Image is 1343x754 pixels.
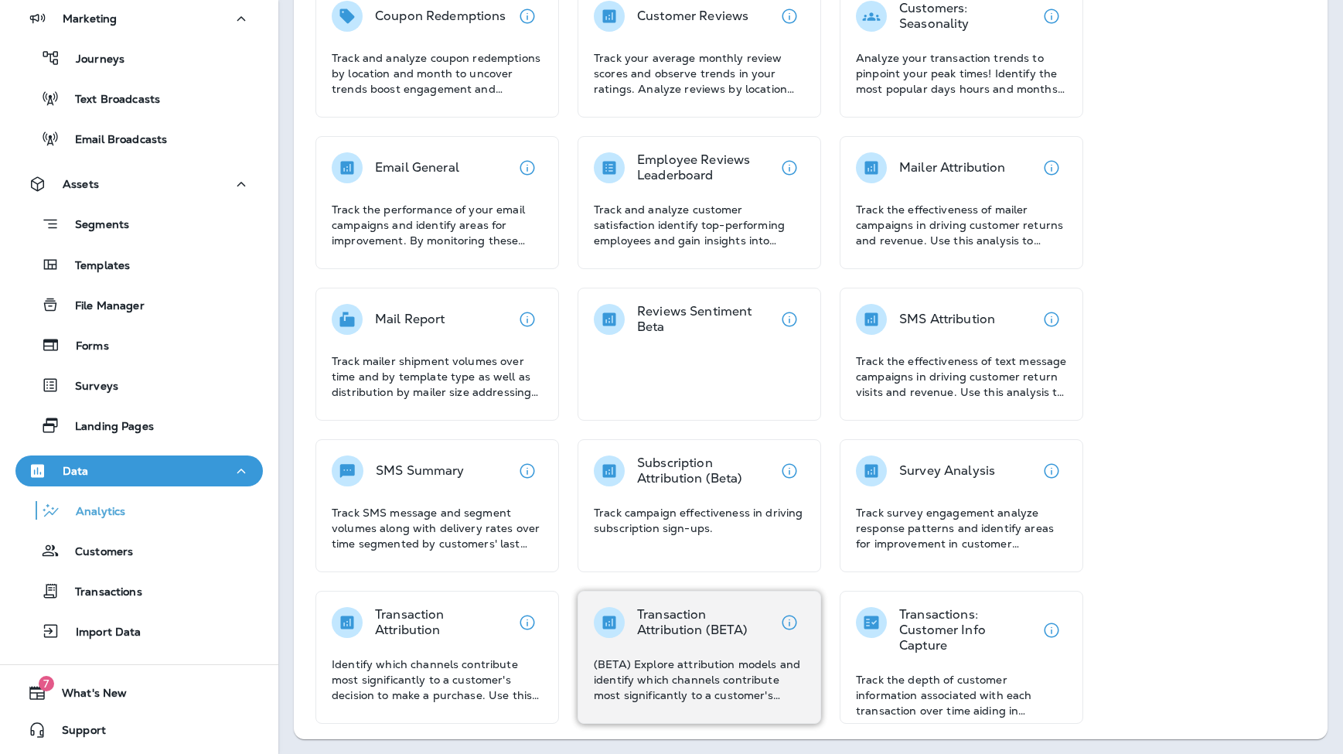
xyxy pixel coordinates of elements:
p: Survey Analysis [899,463,995,479]
p: SMS Attribution [899,312,995,327]
p: Track the performance of your email campaigns and identify areas for improvement. By monitoring t... [332,202,543,248]
p: Transactions: Customer Info Capture [899,607,1036,653]
button: Email Broadcasts [15,122,263,155]
p: Assets [63,178,99,190]
button: Data [15,455,263,486]
button: Marketing [15,3,263,34]
button: Transactions [15,575,263,607]
p: Import Data [60,626,141,640]
p: Data [63,465,89,477]
p: Segments [60,218,129,234]
button: Support [15,715,263,745]
p: Transactions [60,585,142,600]
p: Transaction Attribution (BETA) [637,607,774,638]
button: 7What's New [15,677,263,708]
p: Customers: Seasonality [899,1,1036,32]
p: Employee Reviews Leaderboard [637,152,774,183]
button: View details [512,152,543,183]
p: Text Broadcasts [60,93,160,107]
button: Landing Pages [15,409,263,442]
span: What's New [46,687,127,705]
button: View details [1036,152,1067,183]
p: Customers [60,545,133,560]
p: Mail Report [375,312,445,327]
button: Forms [15,329,263,361]
p: Track survey engagement analyze response patterns and identify areas for improvement in customer ... [856,505,1067,551]
button: Journeys [15,42,263,74]
button: Surveys [15,369,263,401]
button: View details [512,607,543,638]
p: Track the effectiveness of text message campaigns in driving customer return visits and revenue. ... [856,353,1067,400]
p: Track SMS message and segment volumes along with delivery rates over time segmented by customers'... [332,505,543,551]
p: Coupon Redemptions [375,9,506,24]
p: Marketing [63,12,117,25]
button: Text Broadcasts [15,82,263,114]
button: View details [1036,1,1067,32]
button: View details [774,304,805,335]
p: Forms [60,339,109,354]
button: Analytics [15,494,263,527]
button: View details [1036,304,1067,335]
p: Analyze your transaction trends to pinpoint your peak times! Identify the most popular days hours... [856,50,1067,97]
p: Track and analyze customer satisfaction identify top-performing employees and gain insights into ... [594,202,805,248]
p: Email Broadcasts [60,133,167,148]
button: View details [774,1,805,32]
button: View details [512,1,543,32]
span: Support [46,724,106,742]
span: 7 [39,676,54,691]
button: View details [774,152,805,183]
p: File Manager [60,299,145,314]
p: Landing Pages [60,420,154,435]
p: Mailer Attribution [899,160,1006,176]
p: (BETA) Explore attribution models and identify which channels contribute most significantly to a ... [594,657,805,703]
p: Track the depth of customer information associated with each transaction over time aiding in asse... [856,672,1067,718]
button: Templates [15,248,263,281]
p: Identify which channels contribute most significantly to a customer's decision to make a purchase... [332,657,543,703]
button: Assets [15,169,263,200]
p: Track campaign effectiveness in driving subscription sign-ups. [594,505,805,536]
p: SMS Summary [376,463,465,479]
button: Import Data [15,615,263,647]
p: Track your average monthly review scores and observe trends in your ratings. Analyze reviews by l... [594,50,805,97]
button: View details [512,455,543,486]
p: Track mailer shipment volumes over time and by template type as well as distribution by mailer si... [332,353,543,400]
button: Customers [15,534,263,567]
button: View details [774,607,805,638]
p: Track and analyze coupon redemptions by location and month to uncover trends boost engagement and... [332,50,543,97]
button: View details [512,304,543,335]
p: Reviews Sentiment Beta [637,304,774,335]
p: Templates [60,259,130,274]
button: View details [774,455,805,486]
button: View details [1036,615,1067,646]
button: File Manager [15,288,263,321]
p: Subscription Attribution (Beta) [637,455,774,486]
p: Track the effectiveness of mailer campaigns in driving customer returns and revenue. Use this ana... [856,202,1067,248]
button: Segments [15,207,263,241]
p: Transaction Attribution [375,607,512,638]
p: Surveys [60,380,118,394]
p: Email General [375,160,459,176]
p: Analytics [60,505,125,520]
p: Journeys [60,53,124,67]
p: Customer Reviews [637,9,748,24]
button: View details [1036,455,1067,486]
